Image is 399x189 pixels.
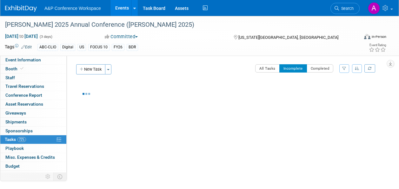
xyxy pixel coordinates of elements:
span: (3 days) [39,35,52,39]
span: [DATE] [DATE] [5,33,38,39]
img: Format-Inperson.png [364,34,370,39]
a: Search [330,3,360,14]
span: [US_STATE][GEOGRAPHIC_DATA], [GEOGRAPHIC_DATA] [238,35,338,40]
span: Conference Report [5,93,42,98]
img: loading... [83,93,90,95]
span: Shipments [5,119,27,124]
a: Asset Reservations [0,100,66,108]
span: Search [339,6,354,11]
a: Refresh [364,64,375,73]
div: Digital [60,44,75,51]
a: Staff [0,73,66,82]
button: Committed [103,33,140,40]
img: ExhibitDay [5,5,37,12]
a: Giveaways [0,109,66,117]
td: Tags [5,44,32,51]
div: FY26 [112,44,124,51]
a: Shipments [0,118,66,126]
i: Booth reservation complete [20,67,23,70]
span: Tasks [5,137,26,142]
span: Budget [5,164,20,169]
span: Giveaways [5,110,26,115]
div: Event Rating [369,44,386,47]
span: 72% [17,137,26,142]
div: US [77,44,86,51]
a: ROI, Objectives & ROO [0,171,66,179]
span: A&P Conference Workspace [44,6,101,11]
span: Sponsorships [5,128,33,133]
a: Conference Report [0,91,66,100]
span: Travel Reservations [5,84,44,89]
span: Playbook [5,146,24,151]
span: Event Information [5,57,41,62]
span: ROI, Objectives & ROO [5,172,48,178]
td: Toggle Event Tabs [54,172,67,181]
span: Misc. Expenses & Credits [5,155,55,160]
a: Travel Reservations [0,82,66,91]
div: BDR [127,44,138,51]
a: Booth [0,65,66,73]
span: Asset Reservations [5,101,43,107]
span: Staff [5,75,15,80]
a: Tasks72% [0,135,66,144]
div: FOCUS 10 [88,44,110,51]
a: Edit [21,45,32,49]
button: Completed [307,64,334,73]
button: New Task [76,64,105,74]
button: Incomplete [279,64,307,73]
td: Personalize Event Tab Strip [43,172,54,181]
div: In-Person [371,34,386,39]
span: Booth [5,66,25,71]
a: Misc. Expenses & Credits [0,153,66,162]
a: Event Information [0,56,66,64]
div: ABC-CLIO [37,44,58,51]
div: [PERSON_NAME] 2025 Annual Conference ([PERSON_NAME] 2025) [3,19,354,31]
a: Sponsorships [0,127,66,135]
button: All Tasks [255,64,280,73]
div: Event Format [331,33,386,43]
img: Amanda Oney [368,2,380,14]
span: to [18,34,24,39]
a: Playbook [0,144,66,153]
a: Budget [0,162,66,171]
